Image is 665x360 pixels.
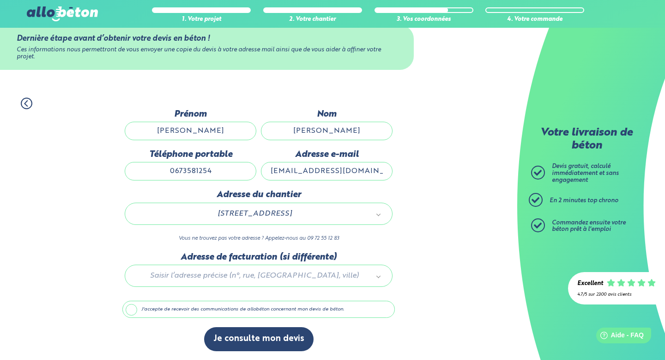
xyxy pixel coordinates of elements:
[125,162,256,180] input: ex : 0642930817
[27,6,98,21] img: allobéton
[125,234,393,243] p: Vous ne trouvez pas votre adresse ? Appelez-nous au 09 72 55 12 83
[261,162,393,180] input: ex : contact@allobeton.fr
[122,301,395,318] label: J'accepte de recevoir des communications de allobéton concernant mon devis de béton.
[375,16,473,23] div: 3. Vos coordonnées
[17,34,397,43] div: Dernière étape avant d’obtenir votre devis en béton !
[261,122,393,140] input: Quel est votre nom de famille ?
[134,208,383,220] a: [STREET_ADDRESS]
[138,208,371,220] span: [STREET_ADDRESS]
[125,109,256,119] label: Prénom
[261,109,393,119] label: Nom
[17,47,397,60] div: Ces informations nous permettront de vous envoyer une copie du devis à votre adresse mail ainsi q...
[583,324,655,350] iframe: Help widget launcher
[125,149,256,160] label: Téléphone portable
[125,122,256,140] input: Quel est votre prénom ?
[485,16,584,23] div: 4. Votre commande
[125,190,393,200] label: Adresse du chantier
[261,149,393,160] label: Adresse e-mail
[152,16,251,23] div: 1. Votre projet
[263,16,362,23] div: 2. Votre chantier
[204,327,314,351] button: Je consulte mon devis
